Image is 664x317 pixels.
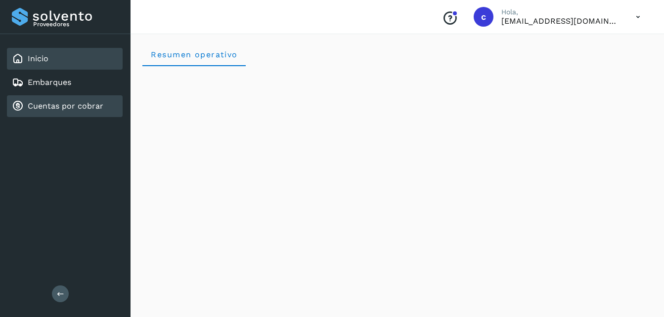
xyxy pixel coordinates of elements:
p: Proveedores [33,21,119,28]
a: Cuentas por cobrar [28,101,103,111]
div: Cuentas por cobrar [7,95,123,117]
p: Hola, [501,8,620,16]
div: Embarques [7,72,123,93]
a: Inicio [28,54,48,63]
div: Inicio [7,48,123,70]
p: cuentasxcobrar@readysolutions.com.mx [501,16,620,26]
a: Embarques [28,78,71,87]
span: Resumen operativo [150,50,238,59]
